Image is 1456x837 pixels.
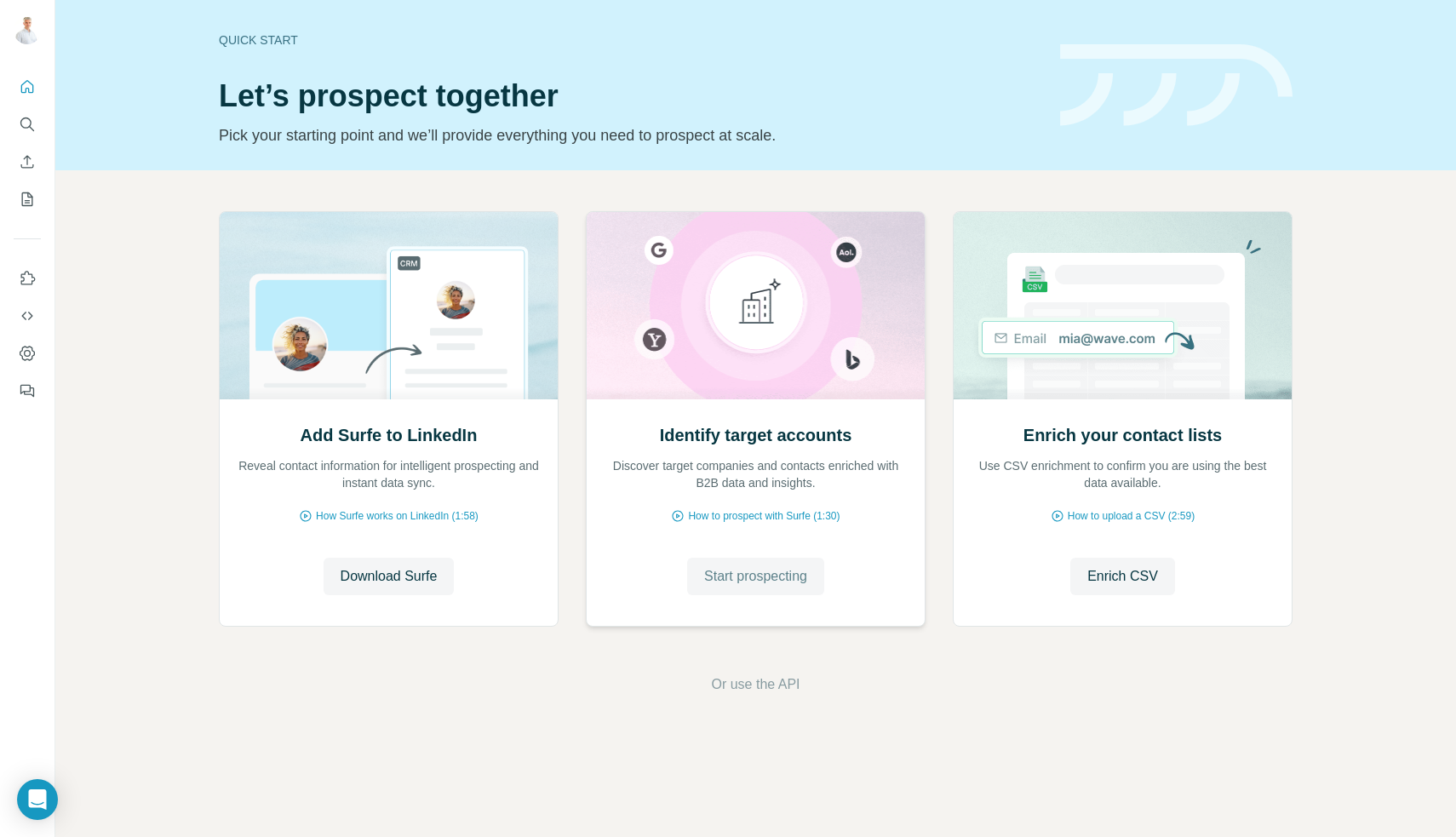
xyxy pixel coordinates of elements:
img: banner [1060,44,1293,127]
h2: Enrich your contact lists [1023,423,1222,447]
button: Use Surfe API [14,301,41,331]
span: How to prospect with Surfe (1:30) [688,508,840,524]
span: Start prospecting [704,566,807,587]
h1: Let’s prospect together [219,79,1040,113]
p: Use CSV enrichment to confirm you are using the best data available. [971,457,1275,491]
div: Quick start [219,32,1040,49]
button: Use Surfe on LinkedIn [14,263,41,294]
p: Discover target companies and contacts enriched with B2B data and insights. [604,457,908,491]
p: Pick your starting point and we’ll provide everything you need to prospect at scale. [219,123,1040,147]
h2: Add Surfe to LinkedIn [301,423,478,447]
img: Avatar [14,17,41,44]
p: Reveal contact information for intelligent prospecting and instant data sync. [237,457,541,491]
span: How Surfe works on LinkedIn (1:58) [316,508,479,524]
img: Enrich your contact lists [953,212,1293,399]
img: Add Surfe to LinkedIn [219,212,559,399]
button: Quick start [14,72,41,102]
button: Enrich CSV [1070,558,1175,595]
button: Search [14,109,41,140]
button: Feedback [14,376,41,406]
h2: Identify target accounts [660,423,852,447]
button: Or use the API [711,674,800,695]
span: How to upload a CSV (2:59) [1068,508,1195,524]
button: Enrich CSV [14,146,41,177]
button: Download Surfe [324,558,455,595]
button: Dashboard [14,338,41,369]
div: Open Intercom Messenger [17,779,58,820]
button: Start prospecting [687,558,824,595]
button: My lists [14,184,41,215]
span: Enrich CSV [1087,566,1158,587]
span: Download Surfe [341,566,438,587]
img: Identify target accounts [586,212,926,399]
